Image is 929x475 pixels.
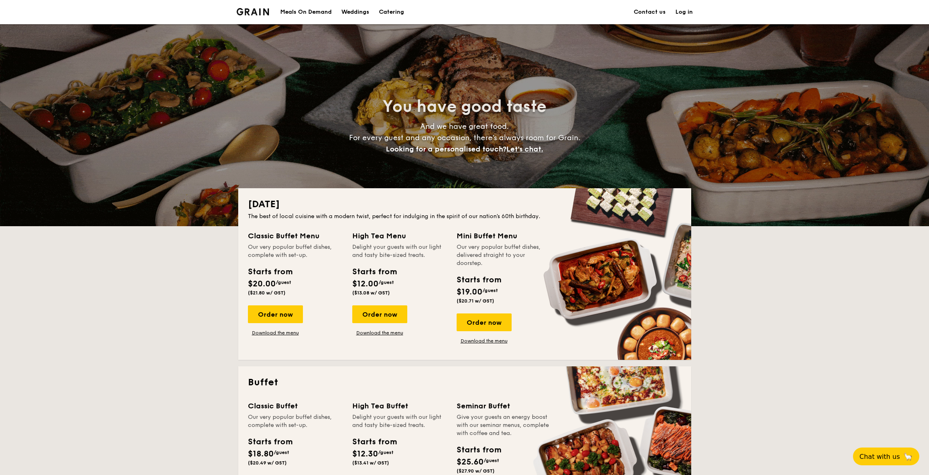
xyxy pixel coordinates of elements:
a: Download the menu [352,330,407,336]
div: Mini Buffet Menu [457,230,551,242]
div: High Tea Menu [352,230,447,242]
div: The best of local cuisine with a modern twist, perfect for indulging in the spirit of our nation’... [248,212,681,221]
button: Chat with us🦙 [853,448,919,465]
div: Order now [457,313,512,331]
span: ($27.90 w/ GST) [457,468,495,474]
span: /guest [482,288,498,293]
div: Starts from [248,436,292,448]
span: /guest [274,450,289,455]
div: Delight your guests with our light and tasty bite-sized treats. [352,413,447,429]
span: You have good taste [383,97,546,116]
span: $12.30 [352,449,378,459]
span: ($20.49 w/ GST) [248,460,287,466]
span: /guest [484,458,499,463]
div: Starts from [352,436,396,448]
img: Grain [237,8,269,15]
span: /guest [378,450,394,455]
h2: [DATE] [248,198,681,211]
span: /guest [379,280,394,285]
span: ($13.41 w/ GST) [352,460,389,466]
div: Order now [248,305,303,323]
a: Download the menu [248,330,303,336]
div: Classic Buffet Menu [248,230,343,242]
span: Chat with us [859,453,900,460]
a: Download the menu [457,338,512,344]
span: ($21.80 w/ GST) [248,290,286,296]
div: Our very popular buffet dishes, delivered straight to your doorstep. [457,243,551,267]
div: Starts from [248,266,292,278]
span: $18.80 [248,449,274,459]
div: Classic Buffet [248,400,343,412]
span: Let's chat. [506,145,543,153]
a: Logotype [237,8,269,15]
span: ($13.08 w/ GST) [352,290,390,296]
h2: Buffet [248,376,681,389]
span: $20.00 [248,279,276,289]
span: $25.60 [457,457,484,467]
div: Give your guests an energy boost with our seminar menus, complete with coffee and tea. [457,413,551,437]
span: /guest [276,280,291,285]
div: Order now [352,305,407,323]
div: Starts from [457,274,501,286]
div: Starts from [457,444,501,456]
span: $19.00 [457,287,482,297]
div: Seminar Buffet [457,400,551,412]
div: Starts from [352,266,396,278]
span: 🦙 [903,452,913,461]
div: High Tea Buffet [352,400,447,412]
span: And we have great food. For every guest and any occasion, there’s always room for Grain. [349,122,580,153]
div: Our very popular buffet dishes, complete with set-up. [248,243,343,259]
span: $12.00 [352,279,379,289]
div: Delight your guests with our light and tasty bite-sized treats. [352,243,447,259]
div: Our very popular buffet dishes, complete with set-up. [248,413,343,429]
span: ($20.71 w/ GST) [457,298,494,304]
span: Looking for a personalised touch? [386,145,506,153]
